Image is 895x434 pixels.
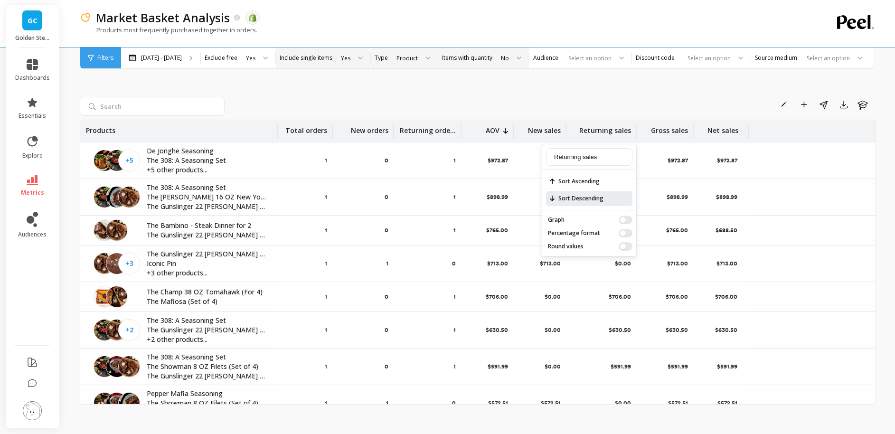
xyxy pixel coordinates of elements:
[351,120,388,135] p: New orders
[541,399,561,407] p: $572.51
[80,26,257,34] p: Products most frequently purchased together in orders.
[716,260,739,267] p: $713.00
[579,120,631,135] p: Returning sales
[118,186,140,208] img: GoldenSteer_steaks_Gunslinger_square_11.png
[385,363,388,370] p: 0
[106,286,128,308] img: GoldenSteer_steaks_Mafiosa_square.png
[94,253,115,274] img: GoldenSteer_steaks_Gunslinger_square_11.png
[147,249,266,259] p: The Gunslinger 22 [PERSON_NAME] (Set of 4)
[385,293,388,301] p: 0
[611,363,631,370] p: $591.99
[442,54,492,62] label: Items with quantity
[707,120,738,135] p: Net sales
[94,319,115,341] img: PDP_The308_Original.png
[668,363,688,370] p: $591.99
[396,54,418,63] div: Product
[106,356,128,377] img: GoldenSteer_steaks_Showman_square.png
[147,202,266,211] p: The Gunslinger 22 [PERSON_NAME] (Set of 4)
[546,241,585,252] span: Round values
[488,399,508,407] p: $572.51
[147,268,266,278] p: +3 other products...
[22,152,43,160] span: explore
[651,120,688,135] p: Gross sales
[325,326,327,334] p: 1
[147,146,266,156] p: De Jonghe Seasoning
[667,193,688,201] p: $898.99
[717,363,739,370] p: $591.99
[147,230,266,240] p: The Gunslinger 22 [PERSON_NAME] (Set of 4)
[375,54,388,62] label: Type
[545,293,561,301] p: $0.00
[147,362,266,371] p: The Showman 8 OZ Filets (Set of 4)
[147,352,266,362] p: The 308: A Seasoning Set
[546,191,632,206] span: Sort Descending
[106,392,128,414] img: GoldenSteer_steaks_Showman_square.png
[540,260,561,267] p: $713.00
[487,193,508,201] p: $898.99
[19,112,46,120] span: essentials
[147,371,266,381] p: The Gunslinger 22 [PERSON_NAME] (Set of 4)
[666,226,688,234] p: $765.00
[501,54,509,63] div: No
[147,389,266,398] p: Pepper Mafia Seasoning
[546,174,632,189] span: Sort Ascending
[80,97,225,116] input: Search
[715,326,739,334] p: $630.50
[147,398,266,408] p: The Showman 8 OZ Filets (Set of 4)
[609,293,631,301] p: $706.00
[15,34,50,42] p: Golden Steer Steak Company
[666,326,688,334] p: $630.50
[486,120,499,135] p: AOV
[18,231,47,238] span: audiences
[285,120,327,135] p: Total orders
[488,157,508,164] p: $972.87
[717,399,739,407] p: $572.51
[21,189,44,197] span: metrics
[125,156,133,165] span: +5
[147,221,266,230] p: The Bambino - Steak Dinner for 2
[453,363,456,370] p: 1
[125,325,133,335] span: +2
[488,363,508,370] p: $591.99
[452,399,456,407] p: 0
[453,226,456,234] p: 1
[125,259,133,268] span: +3
[325,260,327,267] p: 1
[325,363,327,370] p: 1
[667,260,688,267] p: $713.00
[486,226,508,234] p: $765.00
[668,399,688,407] p: $572.51
[325,399,327,407] p: 1
[546,148,632,166] input: Update column name
[487,260,508,267] p: $713.00
[80,12,91,23] img: header icon
[94,286,115,308] img: GoldenSteer_steaks_Champ_square.jpg
[666,293,688,301] p: $706.00
[106,319,128,341] img: GoldenSteer_steaks_Gunslinger_square_11.png
[94,356,115,377] img: PDP_The308_Original.png
[386,399,388,407] p: 1
[147,156,266,165] p: The 308: A Seasoning Set
[716,226,739,234] p: $688.50
[325,157,327,164] p: 1
[118,392,140,414] img: GoldenSteer_steaks_Sammy_square.png
[147,192,266,202] p: The [PERSON_NAME] 16 OZ New Yorks (Set of 4)
[147,297,266,306] p: The Mafiosa (Set of 4)
[147,316,266,325] p: The 308: A Seasoning Set
[280,54,332,62] label: Include single items
[453,157,456,164] p: 1
[94,219,115,241] img: GoldenSteer_TheBambino_Ribeyes_Sergios_Steaks_c9c1b24c-9d61-47f9-ba5a-bdb5c36225a3.png
[452,260,456,267] p: 0
[717,157,739,164] p: $972.87
[94,186,115,208] img: PDP_The308_Original.png
[453,193,456,201] p: 1
[716,193,739,201] p: $898.99
[385,226,388,234] p: 0
[385,157,388,164] p: 0
[545,363,561,370] p: $0.00
[96,9,230,26] p: Market Basket Analysis
[147,335,266,344] p: +2 other products...
[615,399,631,407] p: $0.00
[546,214,566,226] span: Graph
[341,54,350,63] div: Yes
